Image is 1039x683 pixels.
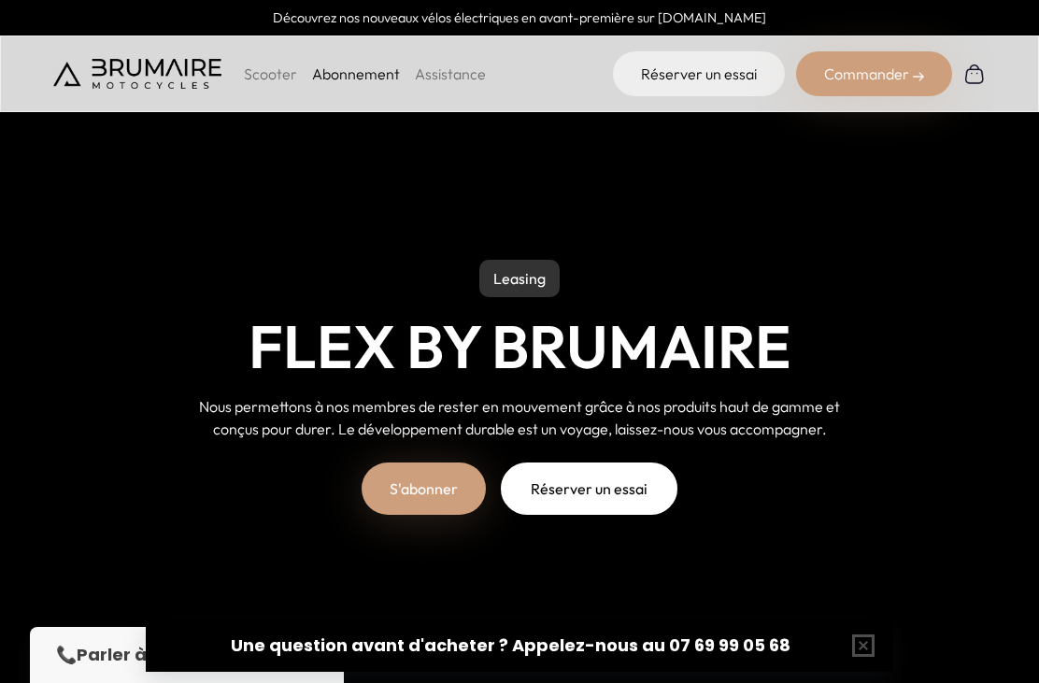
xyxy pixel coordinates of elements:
[53,59,221,89] img: Brumaire Motocycles
[913,71,924,82] img: right-arrow-2.png
[249,312,791,381] h1: Flex by Brumaire
[946,595,1020,664] iframe: Gorgias live chat messenger
[312,64,400,83] a: Abonnement
[362,462,486,515] a: S'abonner
[501,462,677,515] a: Réserver un essai
[415,64,486,83] a: Assistance
[613,51,785,96] a: Réserver un essai
[479,260,560,297] p: Leasing
[796,51,952,96] div: Commander
[963,63,986,85] img: Panier
[244,63,297,85] p: Scooter
[199,397,840,438] span: Nous permettons à nos membres de rester en mouvement grâce à nos produits haut de gamme et conçus...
